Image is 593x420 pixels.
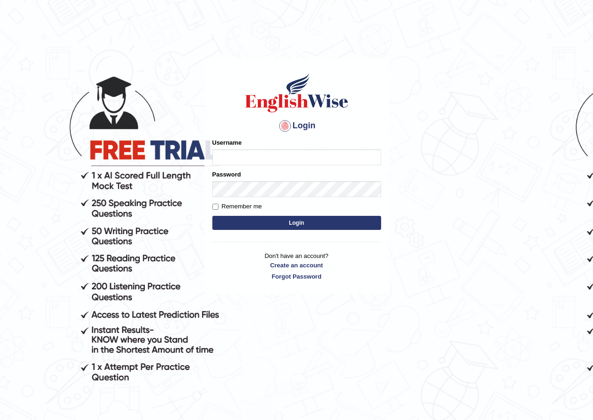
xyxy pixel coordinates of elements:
[212,170,241,179] label: Password
[212,251,381,280] p: Don't have an account?
[212,261,381,270] a: Create an account
[212,204,218,210] input: Remember me
[212,138,242,147] label: Username
[212,202,262,211] label: Remember me
[212,272,381,281] a: Forgot Password
[212,216,381,230] button: Login
[212,118,381,133] h4: Login
[243,72,350,114] img: Logo of English Wise sign in for intelligent practice with AI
